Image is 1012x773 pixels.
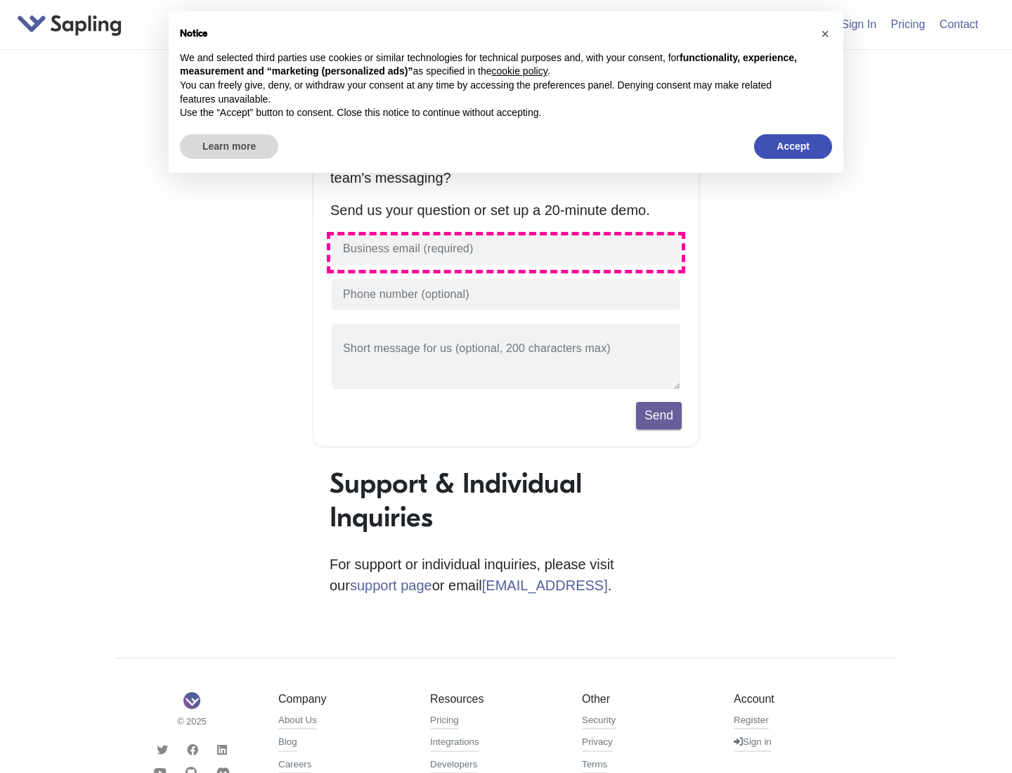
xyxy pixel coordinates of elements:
[582,735,613,752] a: Privacy
[180,79,810,106] p: You can freely give, deny, or withdraw your consent at any time by accessing the preferences pane...
[126,715,257,728] small: © 2025
[278,692,409,706] h5: Company
[814,22,836,45] button: Close this notice
[582,692,713,706] h5: Other
[582,713,616,730] a: Security
[180,134,278,160] button: Learn more
[482,578,608,593] a: [EMAIL_ADDRESS]
[430,735,479,752] a: Integrations
[430,713,459,730] a: Pricing
[180,51,810,79] p: We and selected third parties use cookies or similar technologies for technical purposes and, wit...
[330,467,682,534] h1: Support & Individual Inquiries
[157,744,168,755] i: Twitter
[836,13,882,36] a: Sign In
[430,692,561,706] h5: Resources
[278,713,317,730] a: About Us
[350,578,432,593] a: support page
[180,106,810,120] p: Use the “Accept” button to consent. Close this notice to continue without accepting.
[636,402,682,429] button: Send
[734,692,864,706] h5: Account
[754,134,832,160] button: Accept
[278,735,297,752] a: Blog
[821,26,829,41] span: ×
[187,744,198,755] i: Facebook
[734,713,769,730] a: Register
[885,13,931,36] a: Pricing
[934,13,984,36] a: Contact
[330,232,682,266] input: Business email (required)
[330,200,682,221] p: Send us your question or set up a 20-minute demo.
[217,744,227,755] i: LinkedIn
[330,554,682,596] p: For support or individual inquiries, please visit our or email .
[180,28,810,40] h2: Notice
[492,65,547,77] a: cookie policy
[330,278,682,312] input: Phone number (optional)
[183,692,200,709] img: Sapling Logo
[734,735,772,752] a: Sign in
